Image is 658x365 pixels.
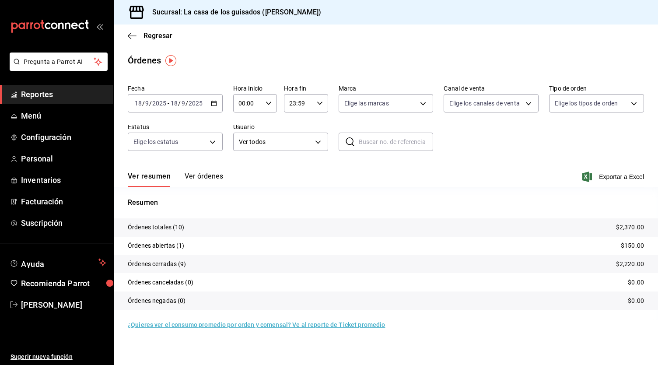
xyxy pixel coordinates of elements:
a: ¿Quieres ver el consumo promedio por orden y comensal? Ve al reporte de Ticket promedio [128,321,385,328]
span: / [149,100,152,107]
span: / [178,100,181,107]
span: Elige los tipos de orden [555,99,618,108]
h3: Sucursal: La casa de los guisados ([PERSON_NAME]) [145,7,321,18]
input: -- [145,100,149,107]
label: Marca [339,85,434,91]
p: Órdenes totales (10) [128,223,185,232]
p: Órdenes negadas (0) [128,296,186,305]
p: Órdenes canceladas (0) [128,278,193,287]
span: Reportes [21,88,106,100]
p: Resumen [128,197,644,208]
span: Ver todos [239,137,312,147]
span: Regresar [143,32,172,40]
span: / [185,100,188,107]
button: Ver órdenes [185,172,223,187]
p: Órdenes abiertas (1) [128,241,185,250]
label: Canal de venta [444,85,539,91]
span: Elige los estatus [133,137,178,146]
p: $0.00 [628,278,644,287]
input: ---- [188,100,203,107]
input: Buscar no. de referencia [359,133,434,151]
button: Ver resumen [128,172,171,187]
p: $2,370.00 [616,223,644,232]
button: Regresar [128,32,172,40]
span: Elige los canales de venta [449,99,519,108]
span: - [168,100,169,107]
p: $150.00 [621,241,644,250]
span: Sugerir nueva función [10,352,106,361]
span: Ayuda [21,257,95,268]
span: Personal [21,153,106,165]
span: Inventarios [21,174,106,186]
input: -- [181,100,185,107]
img: Tooltip marker [165,55,176,66]
p: $2,220.00 [616,260,644,269]
label: Hora inicio [233,85,277,91]
button: open_drawer_menu [96,23,103,30]
label: Fecha [128,85,223,91]
input: -- [170,100,178,107]
p: Órdenes cerradas (9) [128,260,186,269]
label: Estatus [128,124,223,130]
span: [PERSON_NAME] [21,299,106,311]
div: navigation tabs [128,172,223,187]
label: Hora fin [284,85,328,91]
input: ---- [152,100,167,107]
span: Menú [21,110,106,122]
button: Exportar a Excel [584,172,644,182]
span: / [142,100,145,107]
input: -- [134,100,142,107]
span: Suscripción [21,217,106,229]
span: Pregunta a Parrot AI [24,57,94,67]
span: Recomienda Parrot [21,277,106,289]
span: Configuración [21,131,106,143]
span: Facturación [21,196,106,207]
a: Pregunta a Parrot AI [6,63,108,73]
div: Órdenes [128,54,161,67]
label: Usuario [233,124,328,130]
label: Tipo de orden [549,85,644,91]
p: $0.00 [628,296,644,305]
span: Elige las marcas [344,99,389,108]
button: Pregunta a Parrot AI [10,53,108,71]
